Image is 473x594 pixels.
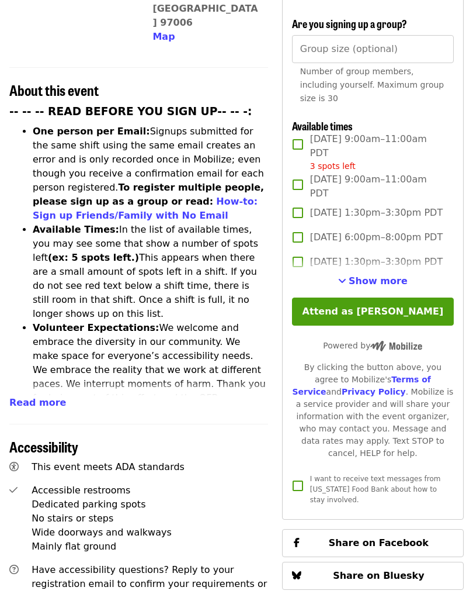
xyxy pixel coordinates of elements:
[292,298,454,326] button: Attend as [PERSON_NAME]
[338,275,408,289] button: See more timeslots
[292,362,454,460] div: By clicking the button above, you agree to Mobilize's and . Mobilize is a service provider and wi...
[9,80,99,101] span: About this event
[33,323,159,334] strong: Volunteer Expectations:
[310,231,443,245] span: [DATE] 6:00pm–8:00pm PDT
[33,182,264,208] strong: To register multiple people, please sign up as a group or read:
[310,133,444,173] span: [DATE] 9:00am–11:00am PDT
[329,538,429,549] span: Share on Facebook
[342,388,406,397] a: Privacy Policy
[282,530,464,558] button: Share on Facebook
[9,485,18,496] i: check icon
[310,162,356,171] span: 3 spots left
[310,475,441,505] span: I want to receive text messages from [US_STATE] Food Bank about how to stay involved.
[292,36,454,64] input: [object Object]
[32,484,268,498] div: Accessible restrooms
[33,125,268,223] li: Signups submitted for the same shift using the same email creates an error and is only recorded o...
[9,462,19,473] i: universal-access icon
[33,223,268,322] li: In the list of available times, you may see some that show a number of spots left This appears wh...
[9,565,19,576] i: question-circle icon
[349,276,408,287] span: Show more
[32,540,268,554] div: Mainly flat ground
[152,32,175,43] span: Map
[310,206,443,220] span: [DATE] 1:30pm–3:30pm PDT
[333,571,425,582] span: Share on Bluesky
[32,462,185,473] span: This event meets ADA standards
[9,398,66,409] span: Read more
[48,253,139,264] strong: (ex: 5 spots left.)
[32,498,268,512] div: Dedicated parking spots
[282,562,464,590] button: Share on Bluesky
[310,173,444,201] span: [DATE] 9:00am–11:00am PDT
[32,526,268,540] div: Wide doorways and walkways
[33,322,268,434] li: We welcome and embrace the diversity in our community. We make space for everyone’s accessibility...
[9,437,78,457] span: Accessibility
[323,341,422,351] span: Powered by
[300,67,444,103] span: Number of group members, including yourself. Maximum group size is 30
[33,196,258,222] a: How-to: Sign up Friends/Family with No Email
[152,30,175,44] button: Map
[292,375,431,397] a: Terms of Service
[9,106,252,118] strong: -- -- -- READ BEFORE YOU SIGN UP-- -- -:
[292,16,407,32] span: Are you signing up a group?
[33,225,119,236] strong: Available Times:
[33,126,150,137] strong: One person per Email:
[310,255,443,270] span: [DATE] 1:30pm–3:30pm PDT
[292,119,353,134] span: Available times
[32,512,268,526] div: No stairs or steps
[370,341,422,352] img: Powered by Mobilize
[9,396,66,410] button: Read more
